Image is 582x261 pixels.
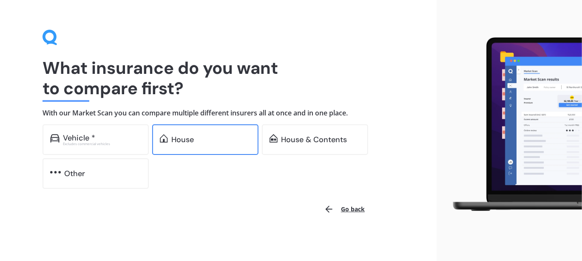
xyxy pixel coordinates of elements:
div: Vehicle * [63,134,95,142]
img: other.81dba5aafe580aa69f38.svg [50,168,61,177]
div: House & Contents [281,135,347,144]
img: home.91c183c226a05b4dc763.svg [160,134,168,143]
img: car.f15378c7a67c060ca3f3.svg [50,134,60,143]
div: Other [64,169,85,178]
button: Go back [319,199,370,219]
h4: With our Market Scan you can compare multiple different insurers all at once and in one place. [43,109,394,118]
img: home-and-contents.b802091223b8502ef2dd.svg [270,134,278,143]
img: laptop.webp [443,34,582,215]
div: House [171,135,194,144]
div: Excludes commercial vehicles [63,142,141,146]
h1: What insurance do you want to compare first? [43,58,394,98]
